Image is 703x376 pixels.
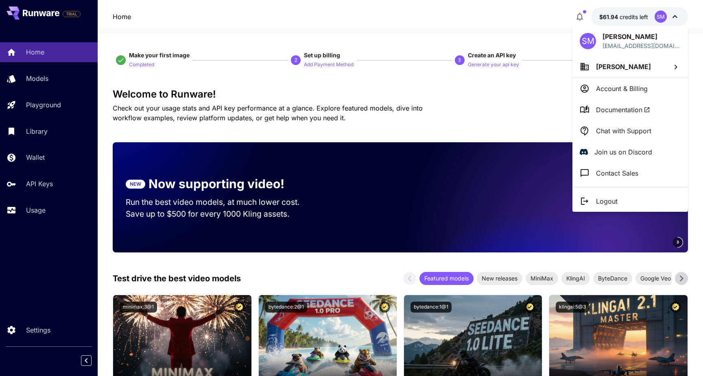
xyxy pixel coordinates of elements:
[596,196,618,206] p: Logout
[572,56,688,78] button: [PERSON_NAME]
[596,84,648,93] p: Account & Billing
[596,105,650,115] span: Documentation
[580,33,596,49] div: SM
[596,168,638,178] p: Contact Sales
[603,41,681,50] p: [EMAIL_ADDRESS][DOMAIN_NAME]
[603,41,681,50] div: sep@torus-automations.xyz
[603,32,681,41] p: [PERSON_NAME]
[594,147,652,157] p: Join us on Discord
[596,126,651,136] p: Chat with Support
[596,63,651,71] span: [PERSON_NAME]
